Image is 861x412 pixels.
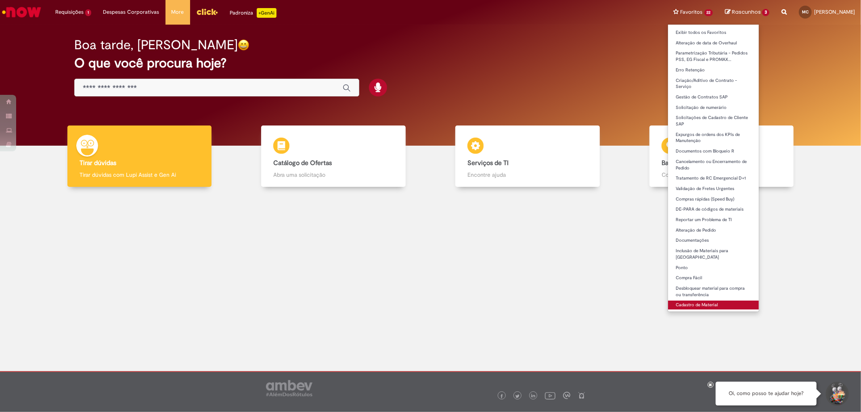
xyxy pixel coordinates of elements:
a: Cancelamento ou Encerramento de Pedido [668,157,759,172]
a: DE-PARA de códigos de materiais [668,205,759,214]
a: Documentos com Bloqueio R [668,147,759,156]
span: MC [802,9,809,15]
img: happy-face.png [238,39,249,51]
span: [PERSON_NAME] [814,8,855,15]
a: Serviços de TI Encontre ajuda [431,125,625,187]
a: Inclusão de Materiais para [GEOGRAPHIC_DATA] [668,247,759,261]
a: Exibir todos os Favoritos [668,28,759,37]
span: More [172,8,184,16]
a: Ponto [668,264,759,272]
a: Compra Fácil [668,274,759,282]
img: logo_footer_workplace.png [563,392,570,399]
a: Alteração de data de Overhaul [668,39,759,48]
a: Desbloquear material para compra ou transferência [668,284,759,299]
img: click_logo_yellow_360x200.png [196,6,218,18]
div: Padroniza [230,8,277,18]
span: 22 [704,9,713,16]
img: logo_footer_twitter.png [515,394,520,398]
a: Expurgos de ordens dos KPIs de Manutenção [668,130,759,145]
a: Base de Conhecimento Consulte e aprenda [624,125,819,187]
a: Gestão de Contratos SAP [668,93,759,102]
a: Solicitação de numerário [668,103,759,112]
span: Rascunhos [732,8,761,16]
img: ServiceNow [1,4,42,20]
span: Favoritos [681,8,703,16]
p: Consulte e aprenda [662,171,781,179]
h2: Boa tarde, [PERSON_NAME] [74,38,238,52]
a: Cadastro de Material [668,301,759,310]
p: Encontre ajuda [467,171,587,179]
a: Documentações [668,236,759,245]
img: logo_footer_facebook.png [500,394,504,398]
a: Parametrização Tributária - Pedidos PSS, EG Fiscal e PROMAX… [668,49,759,64]
b: Serviços de TI [467,159,509,167]
a: Criação/Aditivo de Contrato - Serviço [668,76,759,91]
img: logo_footer_youtube.png [545,390,555,401]
span: Despesas Corporativas [103,8,159,16]
a: Tratamento de RC Emergencial D+1 [668,174,759,183]
span: Requisições [55,8,84,16]
span: 3 [762,9,769,16]
a: Catálogo de Ofertas Abra uma solicitação [237,125,431,187]
b: Catálogo de Ofertas [273,159,332,167]
b: Tirar dúvidas [80,159,116,167]
a: Reportar um Problema de TI [668,215,759,224]
a: Compras rápidas (Speed Buy) [668,195,759,204]
p: Abra uma solicitação [273,171,393,179]
img: logo_footer_naosei.png [578,392,585,399]
span: 1 [85,9,91,16]
button: Iniciar Conversa de Suporte [825,382,849,406]
a: Alteração de Pedido [668,226,759,235]
p: Tirar dúvidas com Lupi Assist e Gen Ai [80,171,199,179]
a: Validação de Fretes Urgentes [668,184,759,193]
a: Solicitações de Cadastro de Cliente SAP [668,113,759,128]
a: Tirar dúvidas Tirar dúvidas com Lupi Assist e Gen Ai [42,125,237,187]
a: Rascunhos [725,8,769,16]
p: +GenAi [257,8,277,18]
a: Erro Retenção [668,66,759,75]
div: Oi, como posso te ajudar hoje? [716,382,817,406]
b: Base de Conhecimento [662,159,728,167]
h2: O que você procura hoje? [74,56,786,70]
img: logo_footer_linkedin.png [531,394,535,399]
ul: Favoritos [668,24,760,312]
img: logo_footer_ambev_rotulo_gray.png [266,380,312,396]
